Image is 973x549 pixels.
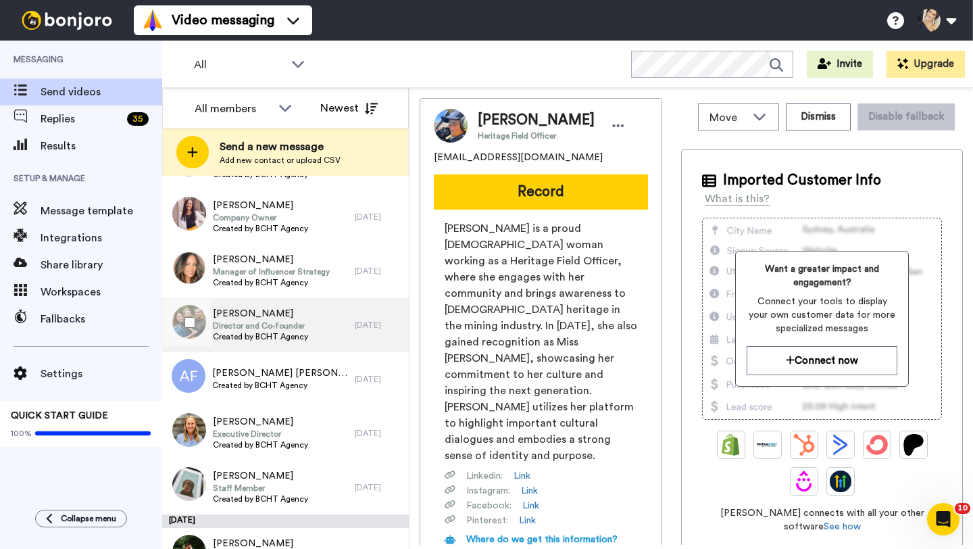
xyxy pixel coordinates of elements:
[16,11,118,30] img: bj-logo-header-white.svg
[757,434,778,456] img: Ontraport
[824,522,861,531] a: See how
[720,434,742,456] img: Shopify
[11,428,32,439] span: 100%
[41,203,162,219] span: Message template
[830,434,851,456] img: ActiveCampaign
[142,9,164,31] img: vm-color.svg
[213,483,308,494] span: Staff Member
[213,494,308,504] span: Created by BCHT Agency
[220,155,341,166] span: Add new contact or upload CSV
[355,482,402,493] div: [DATE]
[355,212,402,222] div: [DATE]
[194,57,284,73] span: All
[514,469,530,483] a: Link
[927,503,959,535] iframe: Intercom live chat
[220,139,341,155] span: Send a new message
[955,503,970,514] span: 10
[466,469,503,483] span: Linkedin :
[478,110,595,130] span: [PERSON_NAME]
[355,428,402,439] div: [DATE]
[445,220,637,464] span: [PERSON_NAME] is a proud [DEMOGRAPHIC_DATA] woman working as a Heritage Field Officer, where she ...
[213,439,308,450] span: Created by BCHT Agency
[786,103,851,130] button: Dismiss
[434,174,648,210] button: Record
[747,346,897,375] button: Connect now
[213,331,308,342] span: Created by BCHT Agency
[213,429,308,439] span: Executive Director
[793,434,815,456] img: Hubspot
[705,191,770,207] div: What is this?
[702,506,942,533] span: [PERSON_NAME] connects with all your other software
[35,510,127,527] button: Collapse menu
[172,359,205,393] img: af.png
[807,51,873,78] button: Invite
[11,411,108,421] span: QUICK START GUIDE
[478,130,595,141] span: Heritage Field Officer
[723,170,881,191] span: Imported Customer Info
[434,109,468,143] img: Image of Nikki Trigwell
[41,111,122,127] span: Replies
[213,253,330,266] span: [PERSON_NAME]
[434,151,603,164] span: [EMAIL_ADDRESS][DOMAIN_NAME]
[172,11,274,30] span: Video messaging
[793,471,815,492] img: Drip
[747,262,897,289] span: Want a greater impact and engagement?
[172,413,206,447] img: ad30575e-4984-4ca0-89b3-dcdb86073559.jpg
[830,471,851,492] img: GoHighLevel
[213,199,308,212] span: [PERSON_NAME]
[709,110,746,126] span: Move
[41,138,162,154] span: Results
[195,101,272,117] div: All members
[213,320,308,331] span: Director and Co-founder
[213,212,308,223] span: Company Owner
[213,415,308,429] span: [PERSON_NAME]
[172,251,206,285] img: c1c1c304-df30-466f-99a3-8c8415ffb07c.jpg
[212,380,348,391] span: Created by BCHT Agency
[519,514,536,527] a: Link
[213,277,330,288] span: Created by BCHT Agency
[521,484,538,498] a: Link
[310,95,388,122] button: Newest
[466,535,618,544] span: Where do we get this information?
[866,434,888,456] img: ConvertKit
[466,514,508,527] span: Pinterest :
[213,307,308,320] span: [PERSON_NAME]
[213,223,308,234] span: Created by BCHT Agency
[466,499,512,512] span: Facebook :
[522,499,539,512] a: Link
[172,197,206,231] img: e3ca7f73-2847-4777-be9a-78596710c55e.jpg
[172,467,206,501] img: 79bfd845-9df2-475f-ab6a-ff6988107203.jpg
[747,295,897,335] span: Connect your tools to display your own customer data for more specialized messages
[887,51,965,78] button: Upgrade
[355,320,402,331] div: [DATE]
[41,230,162,246] span: Integrations
[41,284,162,300] span: Workspaces
[61,513,116,524] span: Collapse menu
[41,84,162,100] span: Send videos
[213,469,308,483] span: [PERSON_NAME]
[355,266,402,277] div: [DATE]
[466,484,510,498] span: Instagram :
[127,112,149,126] div: 35
[903,434,924,456] img: Patreon
[41,366,162,382] span: Settings
[41,257,162,273] span: Share library
[213,266,330,277] span: Manager of Influencer Strategy
[162,515,409,528] div: [DATE]
[857,103,955,130] button: Disable fallback
[212,366,348,380] span: [PERSON_NAME] [PERSON_NAME]
[41,311,162,327] span: Fallbacks
[355,374,402,385] div: [DATE]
